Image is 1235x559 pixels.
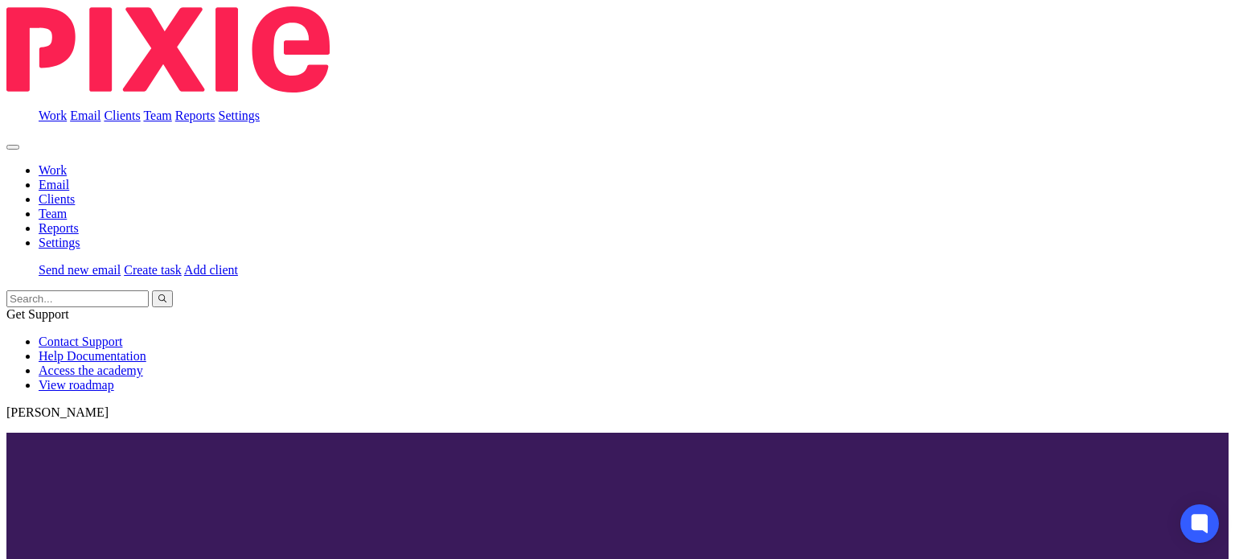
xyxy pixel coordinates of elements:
a: Settings [39,236,80,249]
a: Reports [175,109,215,122]
a: Clients [104,109,140,122]
img: Pixie [6,6,330,92]
a: Create task [124,263,182,277]
button: Search [152,290,173,307]
a: Team [39,207,67,220]
a: Send new email [39,263,121,277]
a: Reports [39,221,79,235]
a: Email [70,109,101,122]
a: Access the academy [39,364,143,377]
input: Search [6,290,149,307]
a: Add client [184,263,238,277]
a: Team [143,109,171,122]
a: Work [39,109,67,122]
a: Settings [219,109,261,122]
a: Contact Support [39,335,122,348]
a: Email [39,178,69,191]
a: Help Documentation [39,349,146,363]
a: Clients [39,192,75,206]
span: Get Support [6,307,69,321]
a: Work [39,163,67,177]
a: View roadmap [39,378,114,392]
p: [PERSON_NAME] [6,405,1229,420]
